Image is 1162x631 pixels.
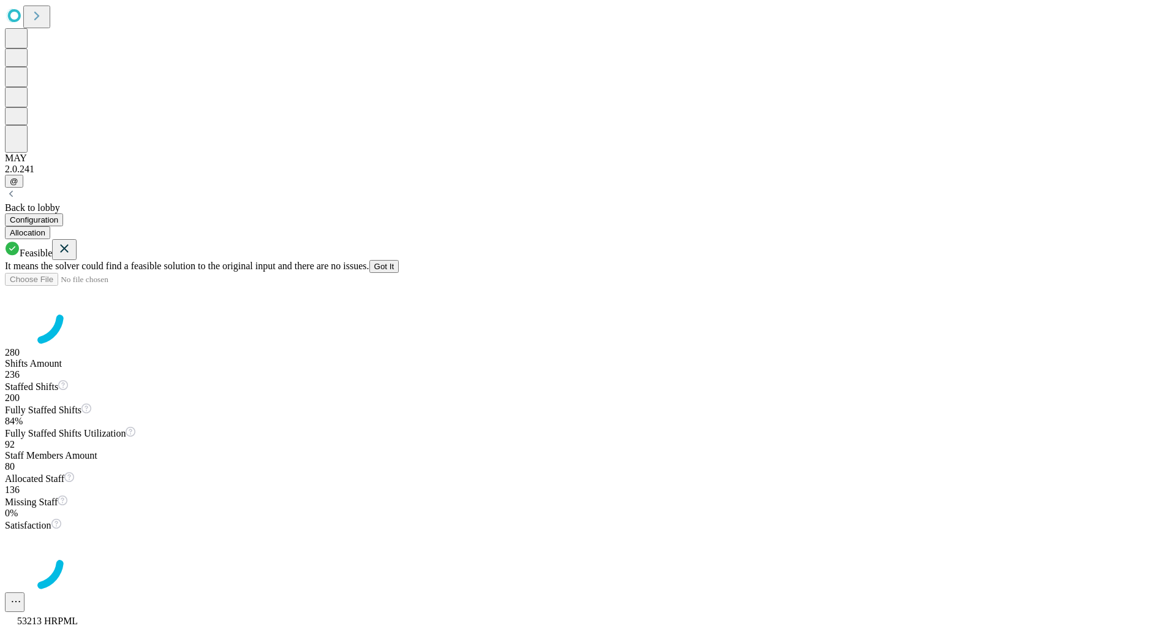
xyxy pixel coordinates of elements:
span: Shifts Amount [5,358,62,369]
span: It means the solver could find a feasible solution to the original input and there are no issues. [5,261,369,271]
div: 2.0.241 [5,164,1157,175]
button: @ [5,175,23,188]
button: Got It [369,260,399,273]
span: Allocated Staff [5,473,64,484]
button: Configuration [5,213,63,226]
div: 136 [5,484,1157,495]
div: 80 [5,461,1157,472]
span: Fully Staffed Shifts Utilization [5,428,126,438]
div: Back to lobby [5,202,1157,213]
span: Satisfaction [5,520,51,530]
div: 92 [5,439,1157,450]
div: MAY [5,153,1157,164]
div: 200 [5,392,1157,403]
span: Feasible [20,248,52,258]
span: 53213 HRPML [17,616,78,626]
span: @ [10,177,18,186]
button: Allocation [5,226,50,239]
div: 0% [5,508,1157,519]
span: Fully Staffed Shifts [5,405,81,415]
div: 280 [5,347,1157,358]
div: 84% [5,416,1157,427]
div: 236 [5,369,1157,380]
span: Missing Staff [5,497,58,507]
span: Staffed Shifts [5,381,58,392]
span: Staff Members Amount [5,450,97,461]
